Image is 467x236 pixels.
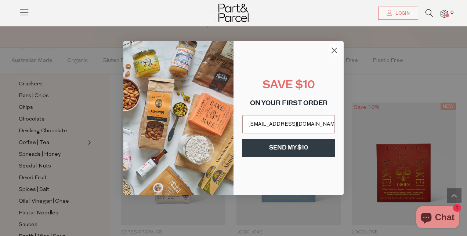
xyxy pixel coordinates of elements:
[218,4,249,22] img: Part&Parcel
[328,44,341,57] button: Close dialog
[242,139,335,157] button: SEND MY $10
[414,206,461,230] inbox-online-store-chat: Shopify online store chat
[250,100,327,107] span: ON YOUR FIRST ORDER
[394,10,410,16] span: Login
[263,80,315,91] span: SAVE $10
[449,10,455,16] span: 0
[378,7,418,20] a: Login
[242,115,335,133] input: Email
[123,41,233,195] img: 8150f546-27cf-4737-854f-2b4f1cdd6266.png
[441,10,448,18] a: 0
